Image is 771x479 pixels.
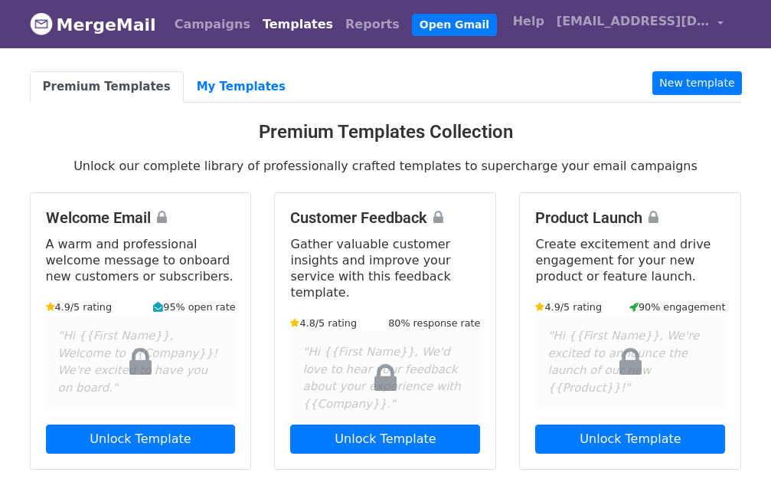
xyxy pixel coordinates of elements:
small: 4.9/5 rating [535,300,602,314]
p: A warm and professional welcome message to onboard new customers or subscribers. [46,236,236,284]
h4: Product Launch [535,208,725,227]
h3: Premium Templates Collection [30,121,742,143]
a: My Templates [184,71,299,103]
a: Help [507,6,550,37]
a: MergeMail [30,8,156,41]
p: Unlock our complete library of professionally crafted templates to supercharge your email campaigns [30,158,742,174]
small: 4.9/5 rating [46,300,113,314]
span: [EMAIL_ADDRESS][DOMAIN_NAME] [557,12,710,31]
a: Unlock Template [46,425,236,454]
img: MergeMail logo [30,12,53,35]
a: Reports [339,9,406,40]
div: "Hi {{First Name}}, We'd love to hear your feedback about your experience with {{Company}}." [290,331,480,425]
small: 95% open rate [153,300,235,314]
h4: Welcome Email [46,208,236,227]
p: Create excitement and drive engagement for your new product or feature launch. [535,236,725,284]
div: "Hi {{First Name}}, We're excited to announce the launch of our new {{Product}}!" [535,315,725,408]
a: Open Gmail [412,14,497,36]
a: Premium Templates [30,71,184,103]
a: [EMAIL_ADDRESS][DOMAIN_NAME] [550,6,730,42]
small: 80% response rate [388,316,480,330]
a: Unlock Template [290,425,480,454]
div: "Hi {{First Name}}, Welcome to {{Company}}! We're excited to have you on board." [46,315,236,408]
a: New template [652,71,741,95]
small: 4.8/5 rating [290,316,357,330]
a: Unlock Template [535,425,725,454]
h4: Customer Feedback [290,208,480,227]
p: Gather valuable customer insights and improve your service with this feedback template. [290,236,480,300]
a: Templates [256,9,339,40]
small: 90% engagement [629,300,726,314]
a: Campaigns [168,9,256,40]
